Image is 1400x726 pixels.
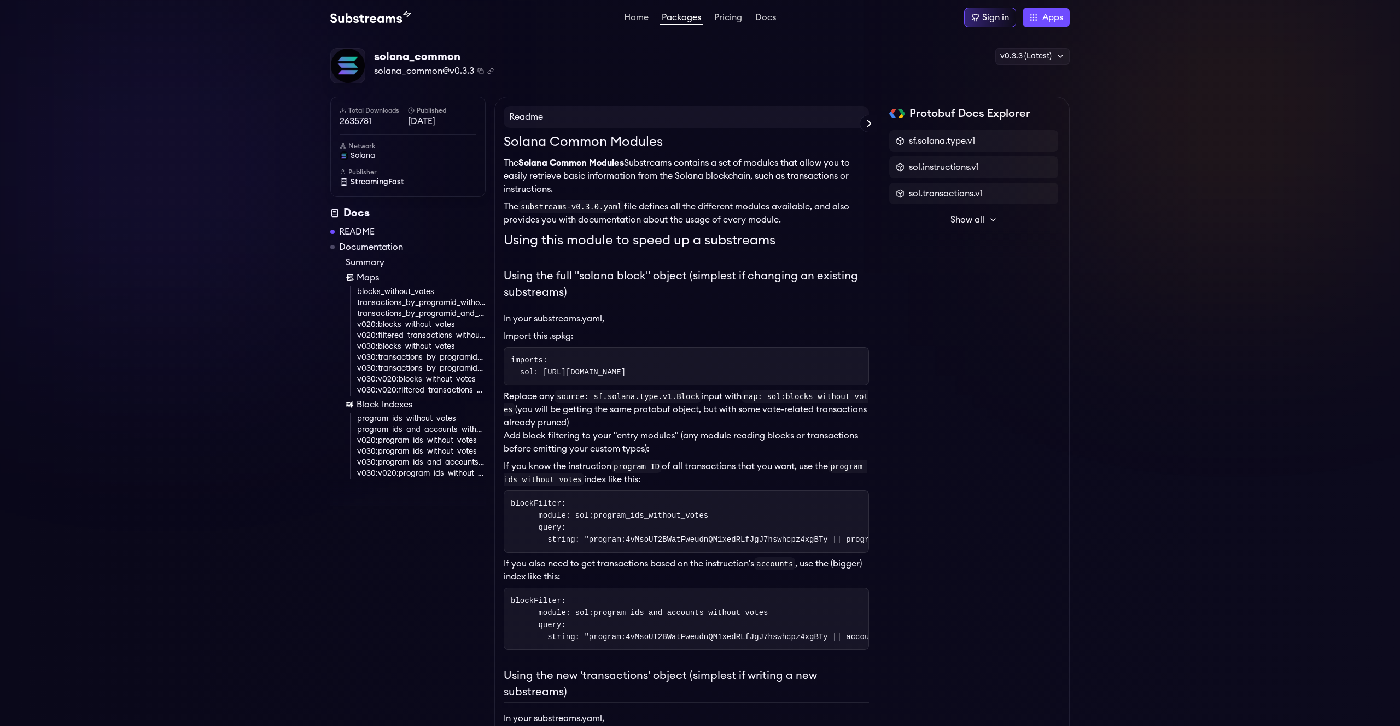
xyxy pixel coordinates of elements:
img: Map icon [346,273,354,282]
a: v030:v020:program_ids_without_votes [357,468,486,479]
p: If you also need to get transactions based on the instruction's , use the (bigger) index like this: [504,557,869,583]
p: The file defines all the different modules available, and also provides you with documentation ab... [504,200,869,226]
span: sf.solana.type.v1 [909,134,975,148]
a: Docs [753,13,778,24]
a: Block Indexes [346,398,486,411]
span: solana [351,150,375,161]
code: source: sf.solana.type.v1.Block [555,390,702,403]
button: Copy .spkg link to clipboard [487,68,494,74]
a: v030:program_ids_without_votes [357,446,486,457]
a: README [339,225,375,238]
code: program ID [611,460,662,473]
a: Pricing [712,13,744,24]
img: Protobuf [889,109,905,118]
li: Import this .spkg: [504,330,869,343]
div: v0.3.3 (Latest) [995,48,1070,65]
h6: Network [340,142,476,150]
a: StreamingFast [340,177,476,188]
code: imports: sol: [URL][DOMAIN_NAME] [511,356,626,377]
code: blockFilter: module: sol:program_ids_and_accounts_without_votes query: string: "program:4vMsoUT2B... [511,596,1090,641]
p: If you know the instruction of all transactions that you want, use the index like this: [504,460,869,486]
span: sol.transactions.v1 [909,187,983,200]
span: solana_common@v0.3.3 [374,65,474,78]
a: v030:transactions_by_programid_and_account_without_votes [357,363,486,374]
div: Sign in [982,11,1009,24]
h2: Protobuf Docs Explorer [909,106,1030,121]
a: transactions_by_programid_and_account_without_votes [357,308,486,319]
h6: Published [408,106,476,115]
span: sol.instructions.v1 [909,161,979,174]
code: accounts [754,557,795,570]
img: solana [340,151,348,160]
button: Show all [889,209,1058,231]
code: program_ids_without_votes [504,460,867,486]
a: v020:filtered_transactions_without_votes [357,330,486,341]
img: Package Logo [331,49,365,83]
a: transactions_by_programid_without_votes [357,297,486,308]
div: Docs [330,206,486,221]
a: v030:transactions_by_programid_without_votes [357,352,486,363]
a: program_ids_and_accounts_without_votes [357,424,486,435]
p: The Substreams contains a set of modules that allow you to easily retrieve basic information from... [504,156,869,196]
a: solana [340,150,476,161]
span: StreamingFast [351,177,404,188]
a: Sign in [964,8,1016,27]
a: v020:blocks_without_votes [357,319,486,330]
h2: Using the new 'transactions' object (simplest if writing a new substreams) [504,668,869,703]
div: solana_common [374,49,494,65]
p: In your substreams.yaml, [504,712,869,725]
h2: Using the full "solana block" object (simplest if changing an existing substreams) [504,268,869,303]
a: Packages [660,13,703,25]
h1: Using this module to speed up a substreams [504,231,869,250]
code: blockFilter: module: sol:program_ids_without_votes query: string: "program:4vMsoUT2BWatFweudnQM1x... [511,499,1090,544]
p: In your substreams.yaml, [504,312,869,325]
h4: Readme [504,106,869,128]
img: Substream's logo [330,11,411,24]
h6: Publisher [340,168,476,177]
a: v030:program_ids_and_accounts_without_votes [357,457,486,468]
a: Maps [346,271,486,284]
a: program_ids_without_votes [357,413,486,424]
p: Replace any input with (you will be getting the same protobuf object, but with some vote-related ... [504,390,869,429]
span: 2635781 [340,115,408,128]
a: v030:blocks_without_votes [357,341,486,352]
button: Copy package name and version [477,68,484,74]
code: substreams-v0.3.0.yaml [518,200,624,213]
strong: Solana Common Modules [518,159,624,167]
p: Add block filtering to your "entry modules" (any module reading blocks or transactions before emi... [504,429,869,455]
a: v020:program_ids_without_votes [357,435,486,446]
code: map: sol:blocks_without_votes [504,390,868,416]
a: Home [622,13,651,24]
a: v030:v020:filtered_transactions_without_votes [357,385,486,396]
a: Summary [346,256,486,269]
span: [DATE] [408,115,476,128]
a: blocks_without_votes [357,286,486,297]
span: Apps [1042,11,1063,24]
a: v030:v020:blocks_without_votes [357,374,486,385]
span: Show all [950,213,984,226]
a: Documentation [339,241,403,254]
img: Block Index icon [346,400,354,409]
h6: Total Downloads [340,106,408,115]
h1: Solana Common Modules [504,132,869,152]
